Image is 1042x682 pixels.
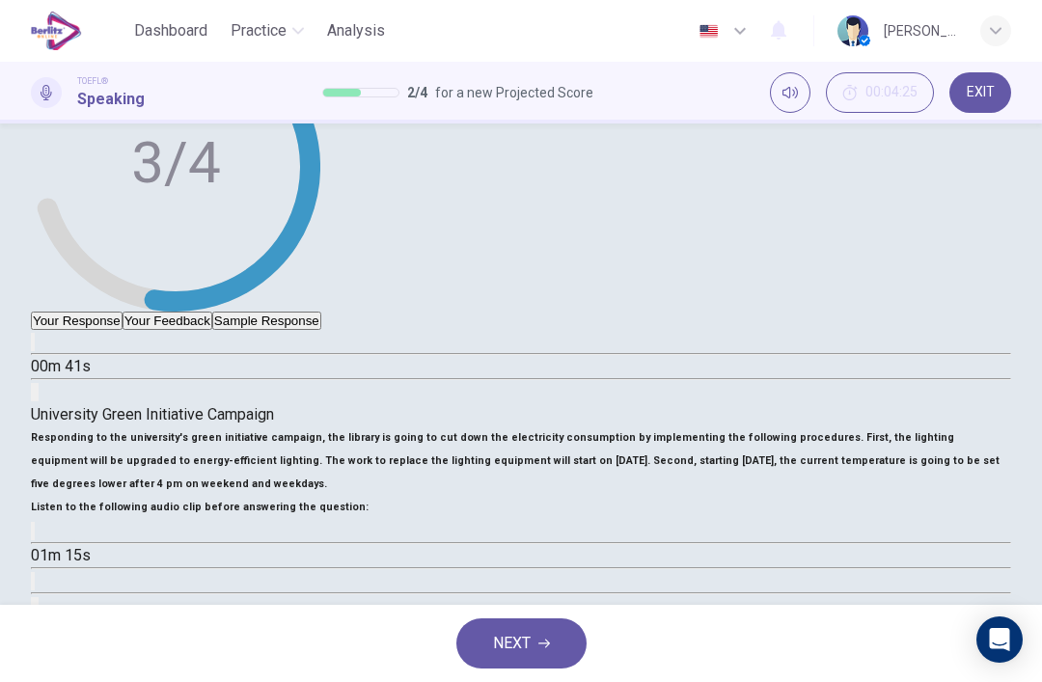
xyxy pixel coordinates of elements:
[327,19,385,42] span: Analysis
[865,85,918,100] span: 00:04:25
[949,72,1011,113] button: EXIT
[131,128,221,197] text: 3/4
[826,72,934,113] button: 00:04:25
[884,19,957,42] div: [PERSON_NAME] [PERSON_NAME]
[407,81,427,104] span: 2 / 4
[31,426,1011,496] h6: Responding to the university's green initiative campaign, the library is going to cut down the el...
[77,88,145,111] h1: Speaking
[223,14,312,48] button: Practice
[770,72,810,113] div: Mute
[212,312,321,330] button: Sample Response
[967,85,995,100] span: EXIT
[31,12,82,50] img: EduSynch logo
[697,24,721,39] img: en
[231,19,287,42] span: Practice
[31,572,35,590] button: Click to see the audio transcription
[435,81,593,104] span: for a new Projected Score
[826,72,934,113] div: Hide
[31,12,126,50] a: EduSynch logo
[126,14,215,48] button: Dashboard
[31,312,1011,330] div: basic tabs example
[319,14,393,48] button: Analysis
[31,405,274,423] span: University Green Initiative Campaign
[976,616,1023,663] div: Open Intercom Messenger
[837,15,868,46] img: Profile picture
[134,19,207,42] span: Dashboard
[456,618,587,668] button: NEXT
[31,496,1011,519] h6: Listen to the following audio clip before answering the question :
[31,312,123,330] button: Your Response
[31,546,91,564] span: 01m 15s
[31,357,91,375] span: 00m 41s
[493,630,531,657] span: NEXT
[77,74,108,88] span: TOEFL®
[123,312,212,330] button: Your Feedback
